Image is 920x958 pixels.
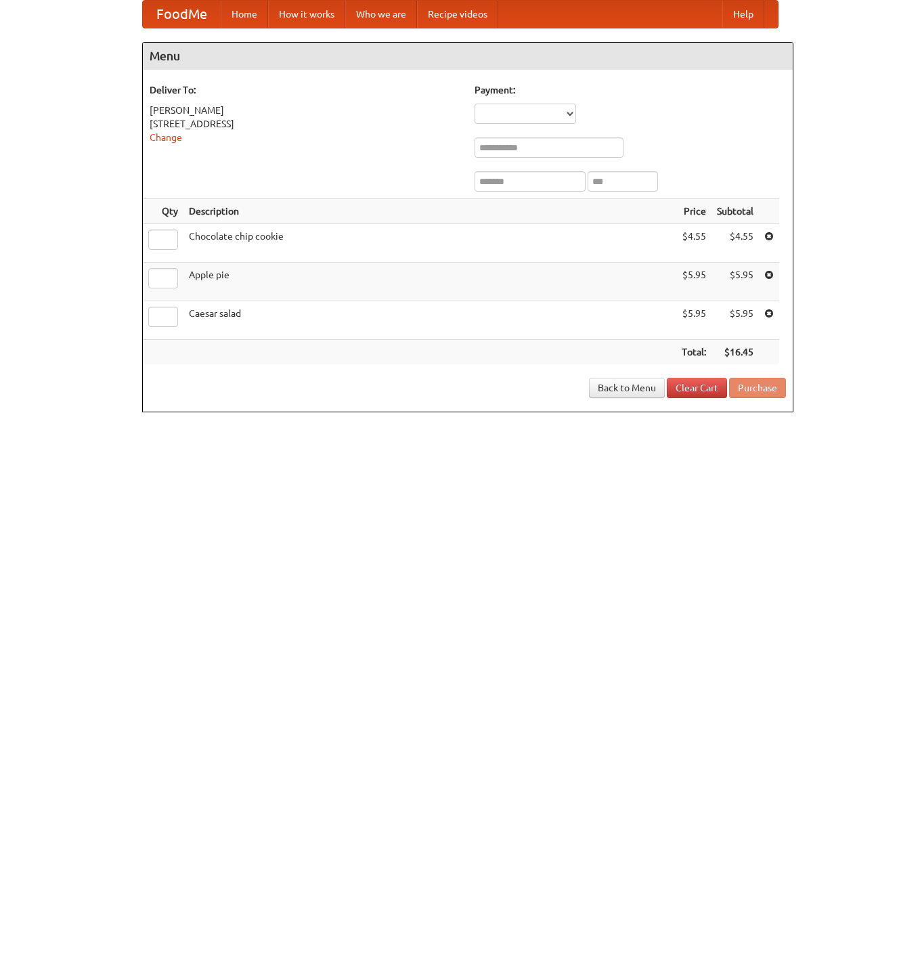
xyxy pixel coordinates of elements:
[589,378,665,398] a: Back to Menu
[475,83,786,97] h5: Payment:
[711,224,759,263] td: $4.55
[150,132,182,143] a: Change
[143,199,183,224] th: Qty
[150,83,461,97] h5: Deliver To:
[676,199,711,224] th: Price
[183,263,676,301] td: Apple pie
[676,340,711,365] th: Total:
[143,1,221,28] a: FoodMe
[183,199,676,224] th: Description
[345,1,417,28] a: Who we are
[729,378,786,398] button: Purchase
[676,263,711,301] td: $5.95
[676,224,711,263] td: $4.55
[711,301,759,340] td: $5.95
[417,1,498,28] a: Recipe videos
[183,224,676,263] td: Chocolate chip cookie
[150,117,461,131] div: [STREET_ADDRESS]
[722,1,764,28] a: Help
[667,378,727,398] a: Clear Cart
[268,1,345,28] a: How it works
[676,301,711,340] td: $5.95
[711,263,759,301] td: $5.95
[711,199,759,224] th: Subtotal
[183,301,676,340] td: Caesar salad
[711,340,759,365] th: $16.45
[221,1,268,28] a: Home
[143,43,793,70] h4: Menu
[150,104,461,117] div: [PERSON_NAME]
